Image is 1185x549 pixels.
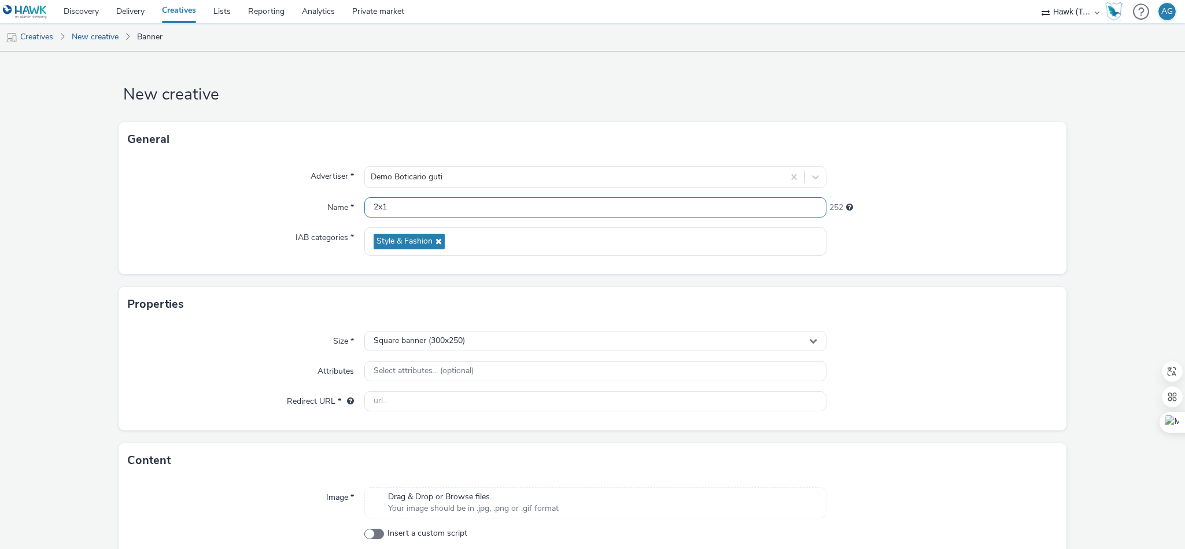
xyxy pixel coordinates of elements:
a: New creative [66,23,124,51]
span: Drag & Drop or Browse files. [388,491,559,503]
h3: General [127,131,169,148]
a: Banner [131,23,168,51]
h3: Content [127,452,171,469]
input: Name [364,197,826,218]
span: Square banner (300x250) [374,336,465,346]
input: url... [364,391,826,411]
span: Your image should be in .jpg, .png or .gif format [388,503,559,514]
label: Advertiser * [306,166,359,182]
div: AG [1161,3,1173,20]
h1: New creative [119,84,1066,106]
label: Image * [322,487,359,503]
div: URL will be used as a validation URL with some SSPs and it will be the redirection URL of your cr... [341,396,354,407]
span: Select attributes... (optional) [374,366,474,376]
label: Attributes [313,361,359,377]
label: Redirect URL * [282,391,359,407]
span: Insert a custom script [387,528,467,539]
label: Name * [323,197,359,213]
img: mobile [6,32,17,43]
span: Style & Fashion [376,237,433,246]
img: Hawk Academy [1105,2,1123,21]
div: Maximum 255 characters [846,202,853,213]
img: undefined Logo [3,5,47,19]
h3: Properties [127,296,184,313]
span: 252 [829,202,843,213]
a: Hawk Academy [1105,2,1127,21]
label: IAB categories * [291,227,359,244]
label: Size * [328,331,359,347]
